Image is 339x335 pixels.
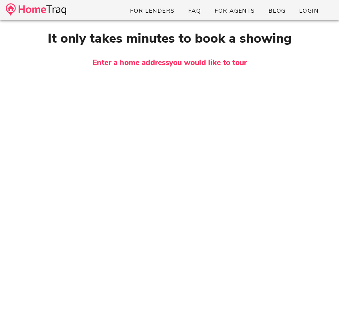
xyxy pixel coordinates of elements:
[293,4,325,17] a: Login
[124,4,181,17] a: For Lenders
[169,57,247,68] span: you would like to tour
[182,4,207,17] a: FAQ
[214,7,255,15] span: For Agents
[262,4,292,17] a: Blog
[268,7,286,15] span: Blog
[6,3,66,16] img: desktop-logo.34a1112.png
[299,7,319,15] span: Login
[130,7,175,15] span: For Lenders
[4,57,335,69] h3: Enter a home address
[188,7,201,15] span: FAQ
[48,30,292,47] span: It only takes minutes to book a showing
[208,4,261,17] a: For Agents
